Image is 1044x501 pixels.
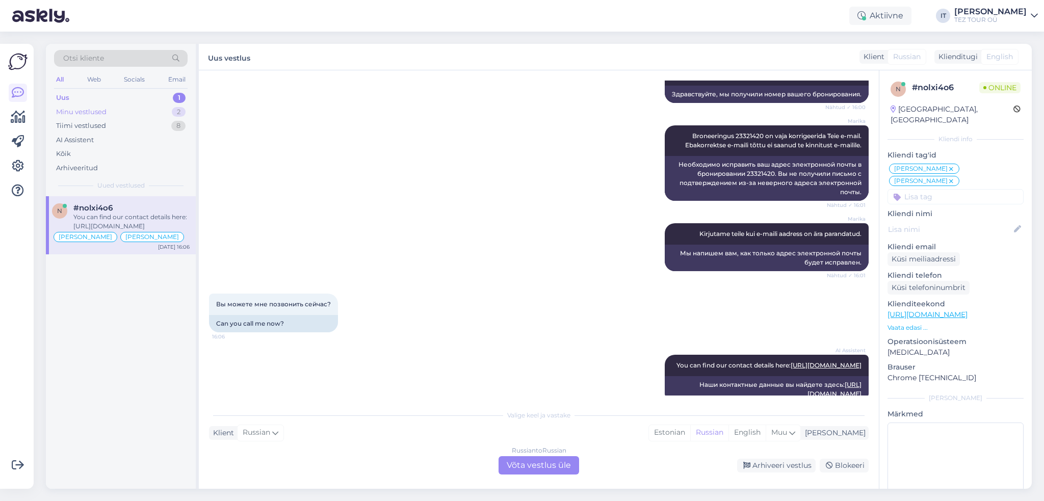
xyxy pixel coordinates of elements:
[849,7,911,25] div: Aktiivne
[56,149,71,159] div: Kõik
[122,73,147,86] div: Socials
[209,411,869,420] div: Valige keel ja vastake
[894,166,948,172] span: [PERSON_NAME]
[888,224,1012,235] input: Lisa nimi
[209,428,234,438] div: Klient
[888,373,1024,383] p: Chrome [TECHNICAL_ID]
[894,178,948,184] span: [PERSON_NAME]
[888,208,1024,219] p: Kliendi nimi
[73,213,190,231] div: You can find our contact details here: [URL][DOMAIN_NAME]
[665,245,869,271] div: Мы напишем вам, как только адрес электронной почты будет исправлен.
[893,51,921,62] span: Russian
[728,425,766,440] div: English
[56,121,106,131] div: Tiimi vestlused
[57,207,62,215] span: n
[825,103,866,111] span: Nähtud ✓ 16:00
[979,82,1021,93] span: Online
[56,93,69,103] div: Uus
[166,73,188,86] div: Email
[888,362,1024,373] p: Brauser
[685,132,863,149] span: Broneeringus 23321420 on vaja korrigeerida Teie e-mail. Ebakorrektse e-maili tõttu ei saanud te k...
[954,8,1038,24] a: [PERSON_NAME]TEZ TOUR OÜ
[827,215,866,223] span: Marika
[216,300,331,308] span: Вы можете мне позвонить сейчас?
[936,9,950,23] div: IT
[54,73,66,86] div: All
[665,86,869,103] div: Здравствуйте, мы получили номер вашего бронирования.
[208,50,250,64] label: Uus vestlus
[888,310,968,319] a: [URL][DOMAIN_NAME]
[771,428,787,437] span: Muu
[73,203,113,213] span: #nolxi4o6
[888,393,1024,403] div: [PERSON_NAME]
[171,121,186,131] div: 8
[212,333,250,340] span: 16:06
[896,85,901,93] span: n
[665,376,869,403] div: Наши контактные данные вы найдете здесь:
[59,234,112,240] span: [PERSON_NAME]
[791,361,862,369] a: [URL][DOMAIN_NAME]
[888,150,1024,161] p: Kliendi tag'id
[888,409,1024,419] p: Märkmed
[888,281,970,295] div: Küsi telefoninumbrit
[56,163,98,173] div: Arhiveeritud
[243,427,270,438] span: Russian
[891,104,1013,125] div: [GEOGRAPHIC_DATA], [GEOGRAPHIC_DATA]
[209,315,338,332] div: Can you call me now?
[172,107,186,117] div: 2
[888,135,1024,144] div: Kliendi info
[737,459,816,472] div: Arhiveeri vestlus
[85,73,103,86] div: Web
[859,51,884,62] div: Klient
[934,51,978,62] div: Klienditugi
[158,243,190,251] div: [DATE] 16:06
[97,181,145,190] span: Uued vestlused
[827,347,866,354] span: AI Assistent
[512,446,566,455] div: Russian to Russian
[820,459,869,472] div: Blokeeri
[888,189,1024,204] input: Lisa tag
[827,117,866,125] span: Marika
[499,456,579,474] div: Võta vestlus üle
[649,425,690,440] div: Estonian
[888,242,1024,252] p: Kliendi email
[173,93,186,103] div: 1
[125,234,179,240] span: [PERSON_NAME]
[888,252,960,266] div: Küsi meiliaadressi
[56,135,94,145] div: AI Assistent
[56,107,107,117] div: Minu vestlused
[63,53,104,64] span: Otsi kliente
[8,52,28,71] img: Askly Logo
[954,16,1027,24] div: TEZ TOUR OÜ
[888,336,1024,347] p: Operatsioonisüsteem
[888,347,1024,358] p: [MEDICAL_DATA]
[676,361,862,369] span: You can find our contact details here:
[888,323,1024,332] p: Vaata edasi ...
[801,428,866,438] div: [PERSON_NAME]
[888,270,1024,281] p: Kliendi telefon
[665,156,869,201] div: Необходимо исправить ваш адрес электронной почты в бронировании 23321420. Вы не получили письмо с...
[954,8,1027,16] div: [PERSON_NAME]
[888,299,1024,309] p: Klienditeekond
[986,51,1013,62] span: English
[699,230,862,238] span: Kirjutame teile kui e-maili aadress on ära parandatud.
[827,201,866,209] span: Nähtud ✓ 16:01
[827,272,866,279] span: Nähtud ✓ 16:01
[912,82,979,94] div: # nolxi4o6
[690,425,728,440] div: Russian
